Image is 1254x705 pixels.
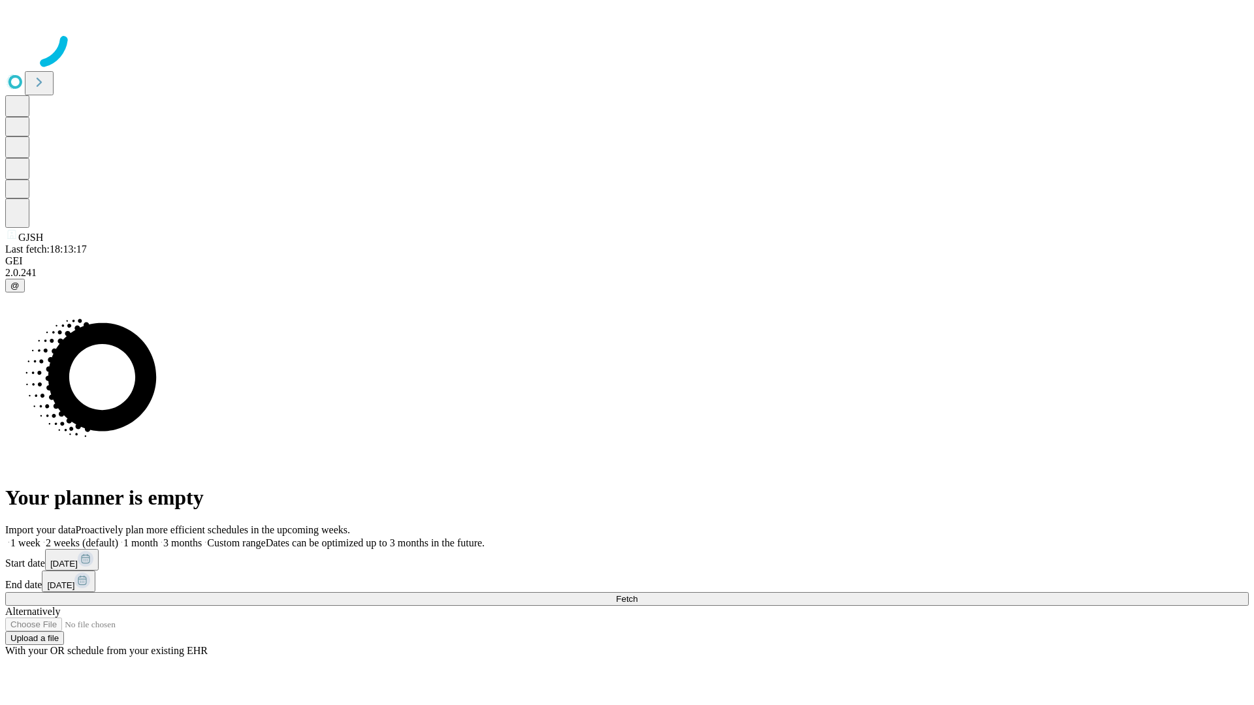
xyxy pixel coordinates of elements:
[5,279,25,292] button: @
[266,537,485,548] span: Dates can be optimized up to 3 months in the future.
[5,606,60,617] span: Alternatively
[163,537,202,548] span: 3 months
[207,537,265,548] span: Custom range
[5,255,1249,267] div: GEI
[50,559,78,569] span: [DATE]
[5,524,76,535] span: Import your data
[47,580,74,590] span: [DATE]
[45,549,99,571] button: [DATE]
[5,267,1249,279] div: 2.0.241
[46,537,118,548] span: 2 weeks (default)
[10,281,20,290] span: @
[10,537,40,548] span: 1 week
[18,232,43,243] span: GJSH
[5,645,208,656] span: With your OR schedule from your existing EHR
[5,571,1249,592] div: End date
[76,524,350,535] span: Proactively plan more efficient schedules in the upcoming weeks.
[5,486,1249,510] h1: Your planner is empty
[42,571,95,592] button: [DATE]
[5,243,87,255] span: Last fetch: 18:13:17
[123,537,158,548] span: 1 month
[616,594,637,604] span: Fetch
[5,592,1249,606] button: Fetch
[5,549,1249,571] div: Start date
[5,631,64,645] button: Upload a file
